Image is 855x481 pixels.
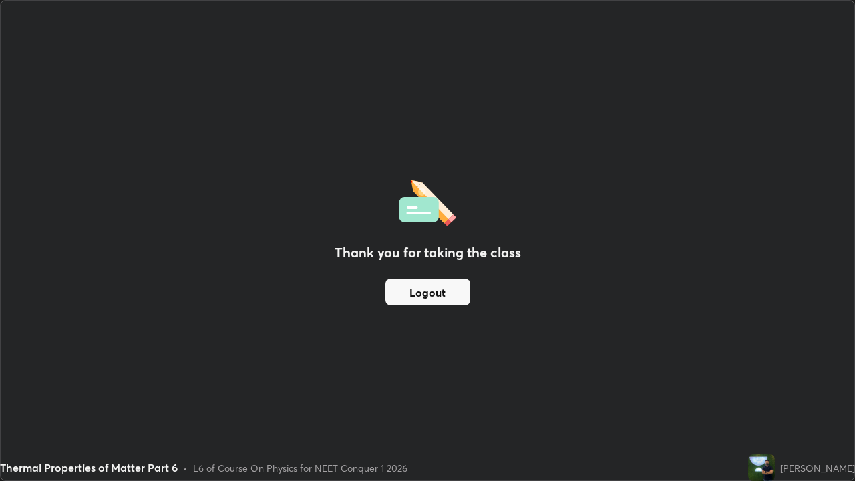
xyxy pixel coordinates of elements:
div: [PERSON_NAME] [780,461,855,475]
h2: Thank you for taking the class [335,243,521,263]
div: • [183,461,188,475]
button: Logout [385,279,470,305]
div: L6 of Course On Physics for NEET Conquer 1 2026 [193,461,407,475]
img: offlineFeedback.1438e8b3.svg [399,176,456,226]
img: f0fae9d97c1e44ffb6a168521d894f25.jpg [748,454,775,481]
